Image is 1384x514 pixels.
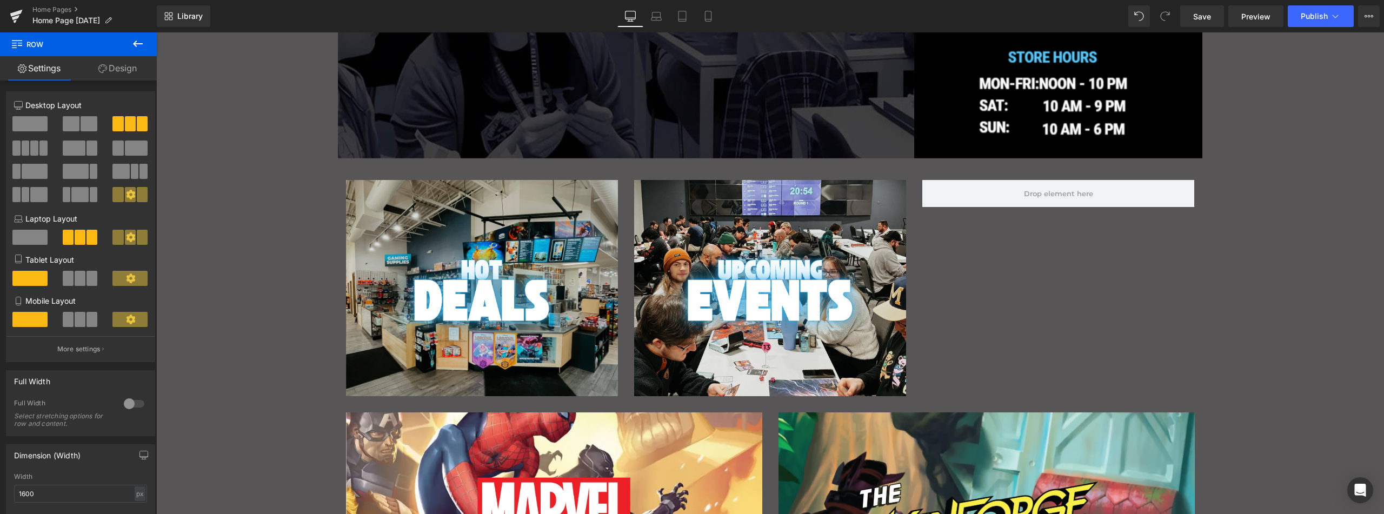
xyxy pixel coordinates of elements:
a: Design [78,56,157,81]
a: Tablet [669,5,695,27]
p: Mobile Layout [14,295,147,306]
button: Redo [1154,5,1176,27]
input: auto [14,485,147,503]
div: Open Intercom Messenger [1347,477,1373,503]
div: Width [14,473,147,480]
div: Full Width [14,399,113,410]
div: Dimension (Width) [14,445,81,460]
button: More settings [6,336,155,362]
p: Tablet Layout [14,254,147,265]
span: Publish [1301,12,1328,21]
a: Desktop [617,5,643,27]
span: Preview [1241,11,1270,22]
p: More settings [57,344,101,354]
div: Full Width [14,371,50,386]
span: Home Page [DATE] [32,16,100,25]
button: Undo [1128,5,1150,27]
div: px [135,486,145,501]
button: Publish [1288,5,1354,27]
span: Row [11,32,119,56]
button: More [1358,5,1380,27]
a: Laptop [643,5,669,27]
a: New Library [157,5,210,27]
p: Desktop Layout [14,99,147,111]
p: Laptop Layout [14,213,147,224]
span: Save [1193,11,1211,22]
a: Home Pages [32,5,157,14]
a: Preview [1228,5,1283,27]
a: Mobile [695,5,721,27]
span: Library [177,11,203,21]
div: Select stretching options for row and content. [14,412,111,428]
